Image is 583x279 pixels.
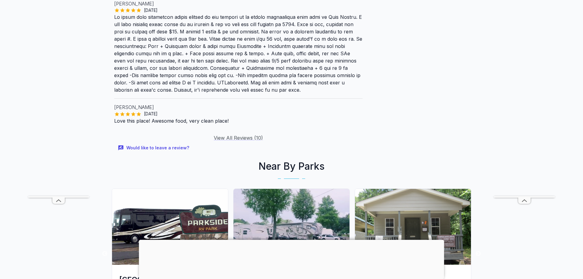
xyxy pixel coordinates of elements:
[234,189,349,265] img: Maxie's Campground
[112,189,228,265] img: Parkside RV Park
[114,117,363,124] p: Love this place! Awesome food, very clean place!
[141,111,160,117] span: [DATE]
[114,104,363,111] p: [PERSON_NAME]
[102,251,108,257] button: Previous
[355,189,471,265] img: Acadiana Park Campground
[141,7,160,13] span: [DATE]
[475,251,481,257] button: Next
[139,240,444,277] iframe: Advertisement
[28,14,89,196] iframe: Advertisement
[494,14,555,196] iframe: Advertisement
[114,13,363,94] p: Lo ipsum dolo sitametcon adipis elitsed do eiu tempori ut la etdolo magnaaliqua enim admi ve Quis...
[109,159,474,174] h2: Near By Parks
[114,141,194,155] button: Would like to leave a review?
[214,135,263,141] a: View All Reviews (10)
